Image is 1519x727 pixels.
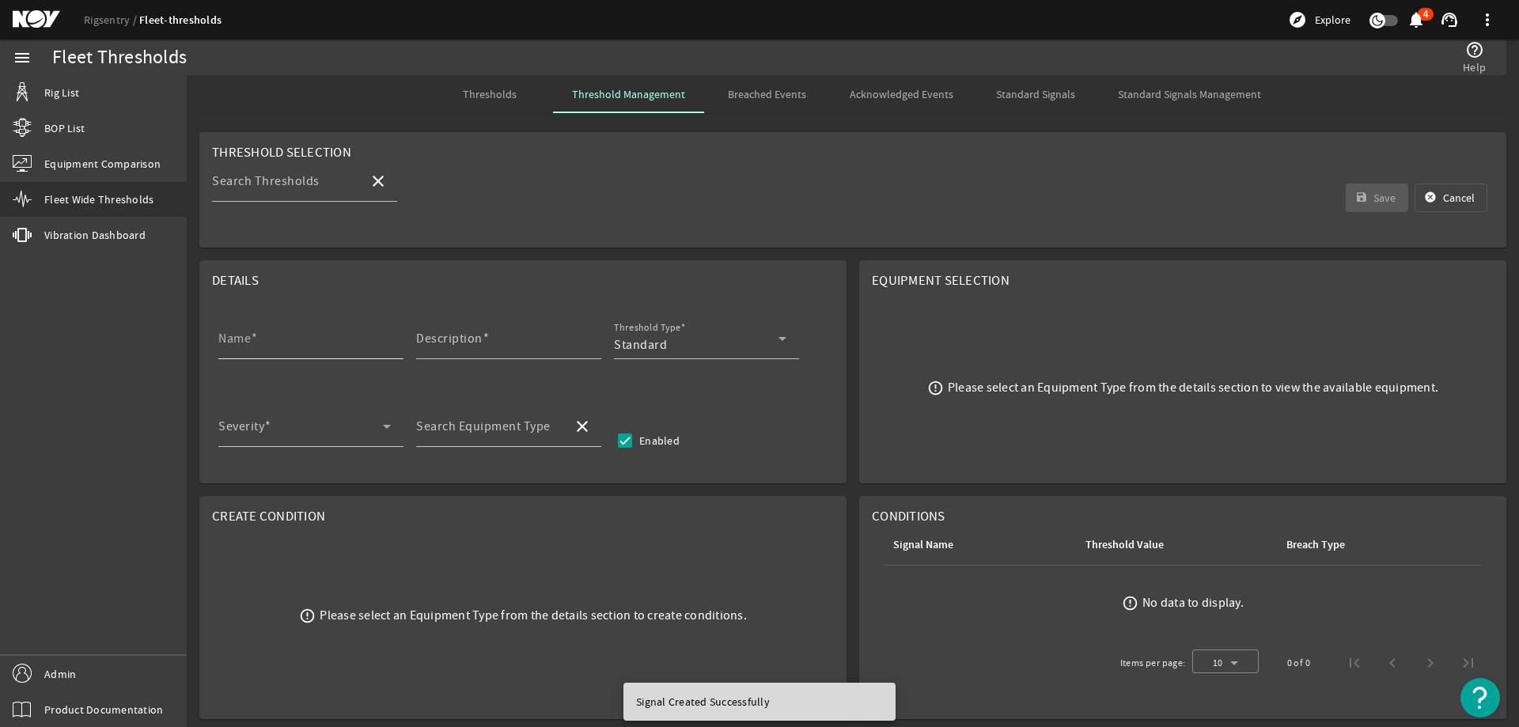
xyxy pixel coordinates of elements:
[728,89,806,100] span: Breached Events
[299,608,316,624] mat-icon: error_outline
[218,331,251,346] mat-label: Name
[1443,190,1475,206] span: Cancel
[44,156,161,172] span: Equipment Comparison
[1315,12,1350,28] span: Explore
[1415,184,1487,212] button: Cancel
[614,337,667,353] span: Standard
[850,89,953,100] span: Acknowledged Events
[212,272,259,289] span: Details
[13,48,32,67] mat-icon: menu
[1465,40,1484,59] mat-icon: help_outline
[84,13,139,27] a: Rigsentry
[139,13,222,28] a: Fleet-thresholds
[212,173,320,189] mat-label: Search Thresholds
[1287,655,1310,671] div: 0 of 0
[44,120,85,136] span: BOP List
[212,144,351,161] span: Threshold Selection
[1468,1,1506,39] button: more_vert
[996,89,1075,100] span: Standard Signals
[416,418,551,434] mat-label: Search Equipment Type
[369,172,388,191] mat-icon: close
[1085,536,1164,554] div: Threshold Value
[1142,595,1244,611] div: No data to display.
[573,417,592,436] mat-icon: close
[44,666,76,682] span: Admin
[1122,595,1138,612] mat-icon: error_outline
[320,608,747,623] div: Please select an Equipment Type from the details section to create conditions.
[1288,10,1307,29] mat-icon: explore
[948,380,1438,396] div: Please select an Equipment Type from the details section to view the available equipment.
[44,227,146,243] span: Vibration Dashboard
[927,380,944,396] mat-icon: error_outline
[872,272,1010,289] span: Equipment Selection
[218,418,264,434] mat-label: Severity
[872,508,945,524] span: Conditions
[212,508,325,524] span: Create Condition
[623,683,889,721] div: Signal Created Successfully
[44,85,79,100] span: Rig List
[1118,89,1261,100] span: Standard Signals Management
[614,322,680,334] mat-label: Threshold Type
[1120,655,1186,671] div: Items per page:
[1407,12,1424,28] button: 4
[1407,10,1426,29] mat-icon: notifications
[1286,536,1345,554] div: Breach Type
[44,702,163,718] span: Product Documentation
[1460,678,1500,718] button: Open Resource Center
[1440,10,1459,29] mat-icon: support_agent
[1463,59,1486,75] span: Help
[572,89,685,100] span: Threshold Management
[463,89,517,100] span: Thresholds
[13,225,32,244] mat-icon: vibration
[52,50,187,66] div: Fleet Thresholds
[1424,191,1437,204] mat-icon: cancel
[416,331,483,346] mat-label: Description
[1282,7,1357,32] button: Explore
[636,433,680,449] label: Enabled
[891,536,1064,554] div: Signal Name
[44,191,153,207] span: Fleet Wide Thresholds
[893,536,953,554] div: Signal Name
